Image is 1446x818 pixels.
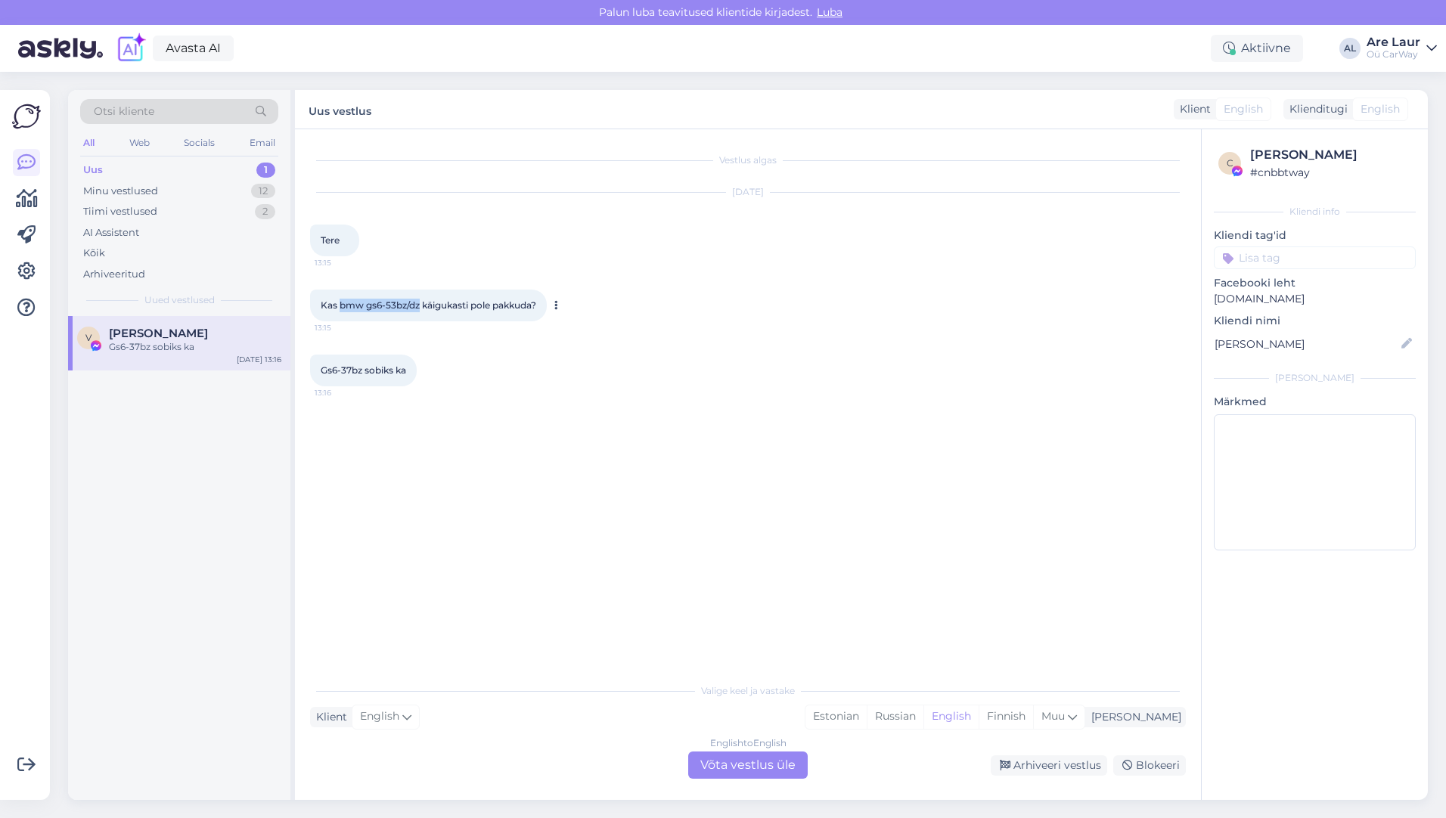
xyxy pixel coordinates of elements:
div: 12 [251,184,275,199]
p: Kliendi tag'id [1214,228,1416,243]
span: English [1361,101,1400,117]
span: Luba [812,5,847,19]
span: Vladimir Rodin [109,327,208,340]
div: Russian [867,705,923,728]
div: Gs6-37bz sobiks ka [109,340,281,354]
div: [DATE] 13:16 [237,354,281,365]
div: Email [247,133,278,153]
p: Märkmed [1214,394,1416,410]
p: Kliendi nimi [1214,313,1416,329]
img: Askly Logo [12,102,41,131]
div: English [923,705,979,728]
span: 13:15 [315,257,371,268]
div: # cnbbtway [1250,164,1411,181]
div: All [80,133,98,153]
div: Finnish [979,705,1033,728]
div: [PERSON_NAME] [1250,146,1411,164]
input: Lisa tag [1214,246,1416,269]
span: V [85,332,92,343]
div: [DATE] [310,185,1186,199]
div: Blokeeri [1113,755,1186,776]
p: Facebooki leht [1214,275,1416,291]
div: [PERSON_NAME] [1085,709,1181,725]
div: Võta vestlus üle [688,751,808,779]
div: Aktiivne [1211,35,1303,62]
div: 1 [256,163,275,178]
span: English [360,708,399,725]
span: 13:15 [315,322,371,333]
span: Tere [321,234,340,246]
span: English [1224,101,1263,117]
div: Minu vestlused [83,184,158,199]
div: English to English [710,736,787,750]
p: [DOMAIN_NAME] [1214,291,1416,307]
div: Kõik [83,246,105,261]
div: Klienditugi [1283,101,1348,117]
div: AI Assistent [83,225,139,240]
div: Klient [1174,101,1211,117]
div: Kliendi info [1214,205,1416,218]
img: explore-ai [115,33,147,64]
div: AL [1339,38,1361,59]
div: 2 [255,204,275,219]
div: [PERSON_NAME] [1214,371,1416,385]
div: Uus [83,163,103,178]
input: Lisa nimi [1215,336,1398,352]
div: Klient [310,709,347,725]
div: Oü CarWay [1367,48,1420,60]
div: Are Laur [1367,36,1420,48]
div: Tiimi vestlused [83,204,157,219]
span: Otsi kliente [94,104,154,119]
span: Gs6-37bz sobiks ka [321,364,406,376]
div: Valige keel ja vastake [310,684,1186,698]
a: Are LaurOü CarWay [1367,36,1437,60]
div: Arhiveeritud [83,267,145,282]
span: Uued vestlused [144,293,215,307]
span: Kas bmw gs6-53bz/dz käigukasti pole pakkuda? [321,299,536,311]
span: 13:16 [315,387,371,398]
div: Arhiveeri vestlus [991,755,1107,776]
div: Socials [181,133,218,153]
span: Muu [1041,709,1065,723]
label: Uus vestlus [309,99,371,119]
div: Web [126,133,153,153]
div: Estonian [805,705,867,728]
div: Vestlus algas [310,153,1186,167]
span: c [1227,157,1233,169]
a: Avasta AI [153,36,234,61]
